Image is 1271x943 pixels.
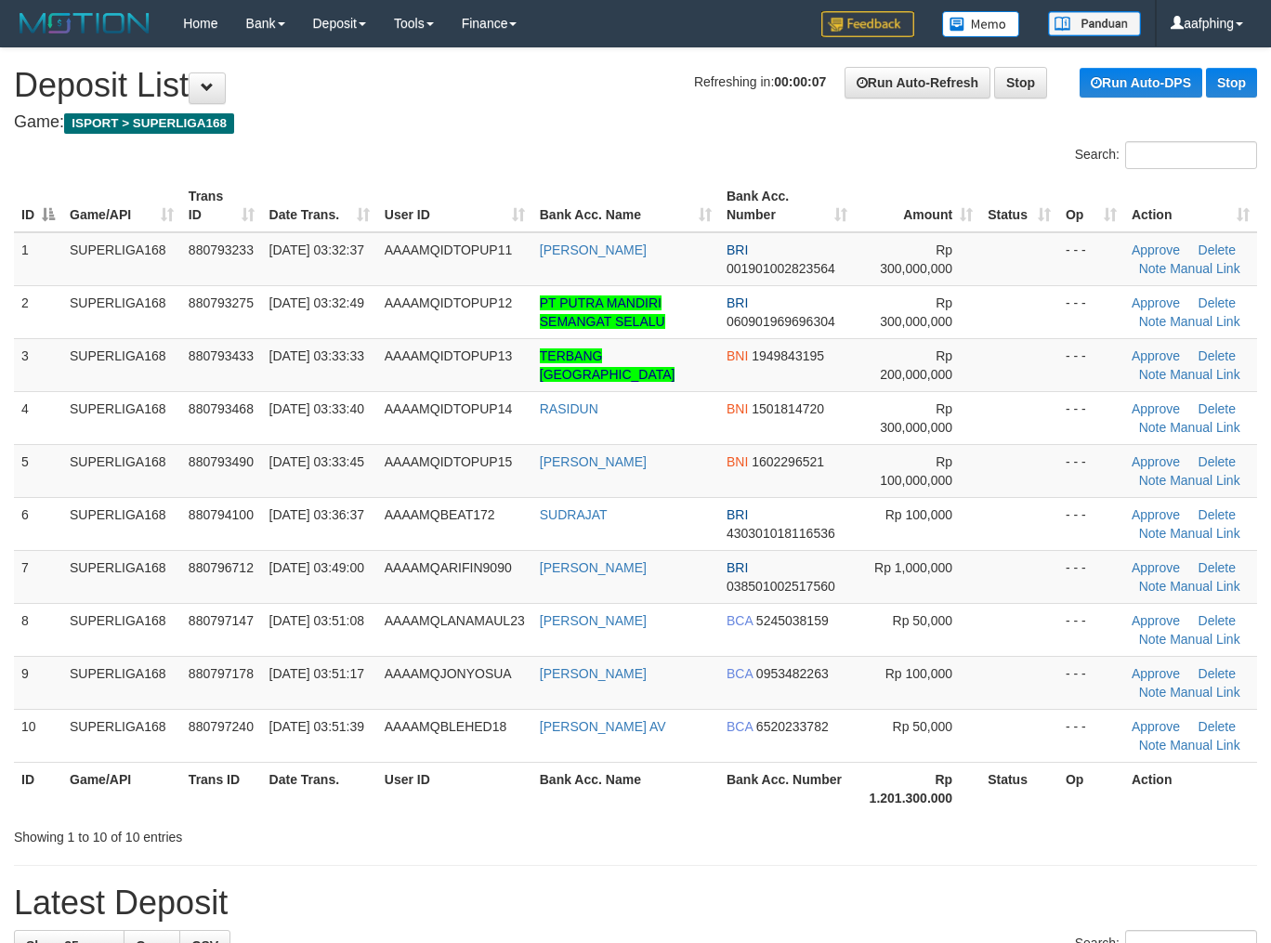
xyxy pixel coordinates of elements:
[540,242,647,257] a: [PERSON_NAME]
[1058,656,1124,709] td: - - -
[14,285,62,338] td: 2
[62,762,181,815] th: Game/API
[1170,473,1240,488] a: Manual Link
[189,507,254,522] span: 880794100
[727,454,748,469] span: BNI
[14,884,1257,922] h1: Latest Deposit
[540,507,608,522] a: SUDRAJAT
[181,179,262,232] th: Trans ID: activate to sort column ascending
[189,666,254,681] span: 880797178
[14,497,62,550] td: 6
[756,613,829,628] span: Copy 5245038159 to clipboard
[727,560,748,575] span: BRI
[1139,420,1167,435] a: Note
[540,719,666,734] a: [PERSON_NAME] AV
[1199,560,1236,575] a: Delete
[1058,762,1124,815] th: Op
[1170,314,1240,329] a: Manual Link
[14,709,62,762] td: 10
[874,560,952,575] span: Rp 1,000,000
[719,762,855,815] th: Bank Acc. Number
[14,113,1257,132] h4: Game:
[1058,709,1124,762] td: - - -
[1058,497,1124,550] td: - - -
[1199,666,1236,681] a: Delete
[1132,719,1180,734] a: Approve
[1132,242,1180,257] a: Approve
[1139,579,1167,594] a: Note
[1139,526,1167,541] a: Note
[385,560,512,575] span: AAAAMQARIFIN9090
[540,295,665,329] a: PT PUTRA MANDIRI SEMANGAT SELALU
[727,526,835,541] span: Copy 430301018116536 to clipboard
[727,719,753,734] span: BCA
[1058,179,1124,232] th: Op: activate to sort column ascending
[14,656,62,709] td: 9
[62,179,181,232] th: Game/API: activate to sort column ascending
[385,719,507,734] span: AAAAMQBLEHED18
[727,507,748,522] span: BRI
[893,719,953,734] span: Rp 50,000
[189,560,254,575] span: 880796712
[385,295,512,310] span: AAAAMQIDTOPUP12
[14,338,62,391] td: 3
[752,401,824,416] span: Copy 1501814720 to clipboard
[540,401,598,416] a: RASIDUN
[269,719,364,734] span: [DATE] 03:51:39
[1139,473,1167,488] a: Note
[532,179,719,232] th: Bank Acc. Name: activate to sort column ascending
[1125,141,1257,169] input: Search:
[1199,401,1236,416] a: Delete
[880,348,952,382] span: Rp 200,000,000
[1132,560,1180,575] a: Approve
[540,454,647,469] a: [PERSON_NAME]
[385,507,495,522] span: AAAAMQBEAT172
[269,401,364,416] span: [DATE] 03:33:40
[189,454,254,469] span: 880793490
[1206,68,1257,98] a: Stop
[1132,454,1180,469] a: Approve
[385,454,512,469] span: AAAAMQIDTOPUP15
[540,613,647,628] a: [PERSON_NAME]
[385,348,512,363] span: AAAAMQIDTOPUP13
[885,666,952,681] span: Rp 100,000
[62,497,181,550] td: SUPERLIGA168
[1132,295,1180,310] a: Approve
[62,285,181,338] td: SUPERLIGA168
[1199,348,1236,363] a: Delete
[1170,420,1240,435] a: Manual Link
[1139,632,1167,647] a: Note
[845,67,990,98] a: Run Auto-Refresh
[540,348,675,382] a: TERBANG [GEOGRAPHIC_DATA]
[1139,314,1167,329] a: Note
[1199,295,1236,310] a: Delete
[880,242,952,276] span: Rp 300,000,000
[269,348,364,363] span: [DATE] 03:33:33
[727,666,753,681] span: BCA
[269,507,364,522] span: [DATE] 03:36:37
[1139,261,1167,276] a: Note
[62,391,181,444] td: SUPERLIGA168
[1199,507,1236,522] a: Delete
[189,242,254,257] span: 880793233
[14,391,62,444] td: 4
[385,666,512,681] span: AAAAMQJONYOSUA
[893,613,953,628] span: Rp 50,000
[727,613,753,628] span: BCA
[1058,444,1124,497] td: - - -
[14,820,516,846] div: Showing 1 to 10 of 10 entries
[1058,391,1124,444] td: - - -
[385,242,512,257] span: AAAAMQIDTOPUP11
[1170,261,1240,276] a: Manual Link
[532,762,719,815] th: Bank Acc. Name
[821,11,914,37] img: Feedback.jpg
[14,762,62,815] th: ID
[1058,285,1124,338] td: - - -
[756,666,829,681] span: Copy 0953482263 to clipboard
[1132,507,1180,522] a: Approve
[727,261,835,276] span: Copy 001901002823564 to clipboard
[1058,338,1124,391] td: - - -
[262,179,377,232] th: Date Trans.: activate to sort column ascending
[269,560,364,575] span: [DATE] 03:49:00
[727,348,748,363] span: BNI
